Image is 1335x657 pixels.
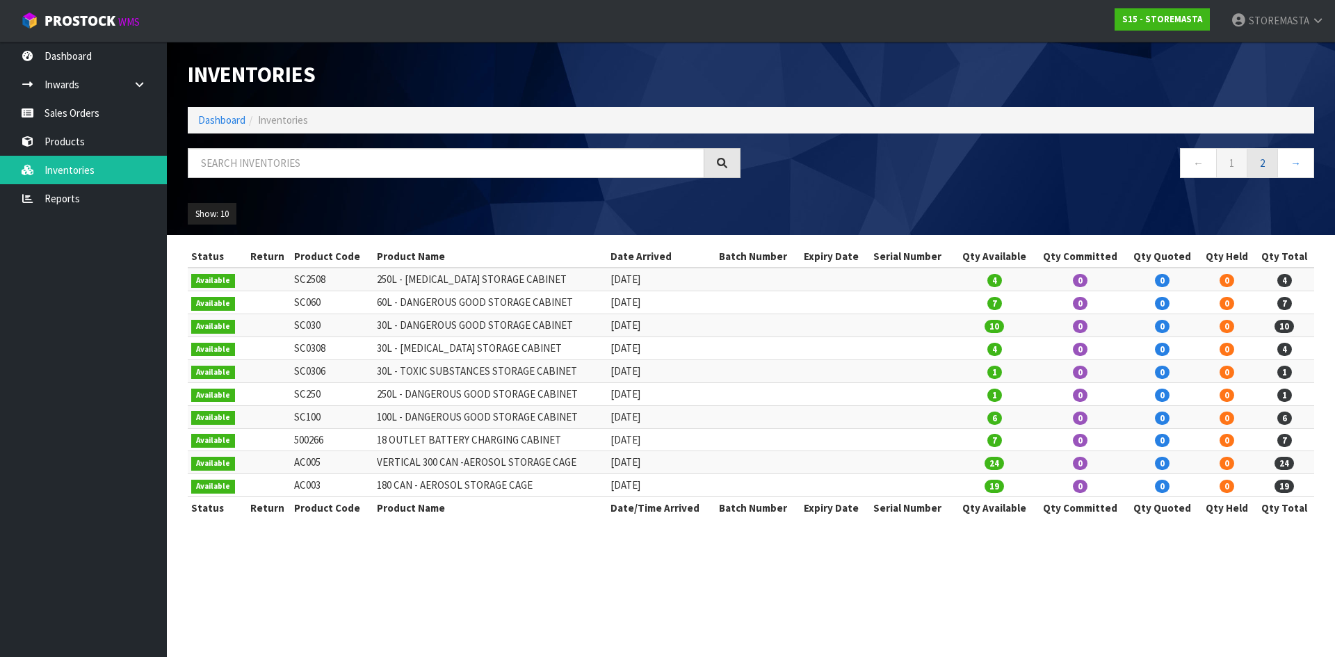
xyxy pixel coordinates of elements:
[1155,389,1170,402] span: 0
[1277,297,1292,310] span: 7
[21,12,38,29] img: cube-alt.png
[1220,457,1234,470] span: 0
[607,451,715,474] td: [DATE]
[1220,366,1234,379] span: 0
[607,291,715,314] td: [DATE]
[188,203,236,225] button: Show: 10
[1073,457,1087,470] span: 0
[607,359,715,382] td: [DATE]
[607,337,715,360] td: [DATE]
[1220,434,1234,447] span: 0
[188,245,245,268] th: Status
[291,382,373,405] td: SC250
[1073,434,1087,447] span: 0
[291,359,373,382] td: SC0306
[1073,480,1087,493] span: 0
[1073,320,1087,333] span: 0
[1199,245,1254,268] th: Qty Held
[607,314,715,337] td: [DATE]
[191,343,235,357] span: Available
[188,497,245,519] th: Status
[1216,148,1247,178] a: 1
[291,337,373,360] td: SC0308
[373,451,608,474] td: VERTICAL 300 CAN -AEROSOL STORAGE CAGE
[1073,297,1087,310] span: 0
[985,457,1004,470] span: 24
[1126,245,1199,268] th: Qty Quoted
[870,245,955,268] th: Serial Number
[1126,497,1199,519] th: Qty Quoted
[761,148,1314,182] nav: Page navigation
[291,268,373,291] td: SC2508
[191,434,235,448] span: Available
[1155,434,1170,447] span: 0
[1275,480,1294,493] span: 19
[1249,14,1309,27] span: STOREMASTA
[1254,245,1314,268] th: Qty Total
[607,474,715,497] td: [DATE]
[607,428,715,451] td: [DATE]
[373,405,608,428] td: 100L - DANGEROUS GOOD STORAGE CABINET
[1277,148,1314,178] a: →
[1277,366,1292,379] span: 1
[198,113,245,127] a: Dashboard
[291,474,373,497] td: AC003
[1155,366,1170,379] span: 0
[373,337,608,360] td: 30L - [MEDICAL_DATA] STORAGE CABINET
[373,314,608,337] td: 30L - DANGEROUS GOOD STORAGE CABINET
[985,320,1004,333] span: 10
[1155,480,1170,493] span: 0
[607,268,715,291] td: [DATE]
[291,291,373,314] td: SC060
[373,497,608,519] th: Product Name
[1073,389,1087,402] span: 0
[118,15,140,29] small: WMS
[373,359,608,382] td: 30L - TOXIC SUBSTANCES STORAGE CABINET
[715,245,800,268] th: Batch Number
[291,245,373,268] th: Product Code
[1155,343,1170,356] span: 0
[607,382,715,405] td: [DATE]
[1277,389,1292,402] span: 1
[1254,497,1314,519] th: Qty Total
[191,274,235,288] span: Available
[291,405,373,428] td: SC100
[1220,320,1234,333] span: 0
[245,245,291,268] th: Return
[987,389,1002,402] span: 1
[800,245,870,268] th: Expiry Date
[987,343,1002,356] span: 4
[870,497,955,519] th: Serial Number
[291,314,373,337] td: SC030
[800,497,870,519] th: Expiry Date
[373,268,608,291] td: 250L - [MEDICAL_DATA] STORAGE CABINET
[1073,343,1087,356] span: 0
[1275,457,1294,470] span: 24
[715,497,800,519] th: Batch Number
[985,480,1004,493] span: 19
[191,457,235,471] span: Available
[1220,389,1234,402] span: 0
[1155,274,1170,287] span: 0
[291,428,373,451] td: 500266
[1220,480,1234,493] span: 0
[1035,245,1126,268] th: Qty Committed
[987,274,1002,287] span: 4
[1155,297,1170,310] span: 0
[191,411,235,425] span: Available
[987,412,1002,425] span: 6
[1220,274,1234,287] span: 0
[191,480,235,494] span: Available
[987,366,1002,379] span: 1
[373,474,608,497] td: 180 CAN - AEROSOL STORAGE CAGE
[1220,412,1234,425] span: 0
[1073,366,1087,379] span: 0
[607,497,715,519] th: Date/Time Arrived
[191,366,235,380] span: Available
[1277,412,1292,425] span: 6
[1122,13,1202,25] strong: S15 - STOREMASTA
[987,297,1002,310] span: 7
[1220,297,1234,310] span: 0
[955,497,1035,519] th: Qty Available
[1155,412,1170,425] span: 0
